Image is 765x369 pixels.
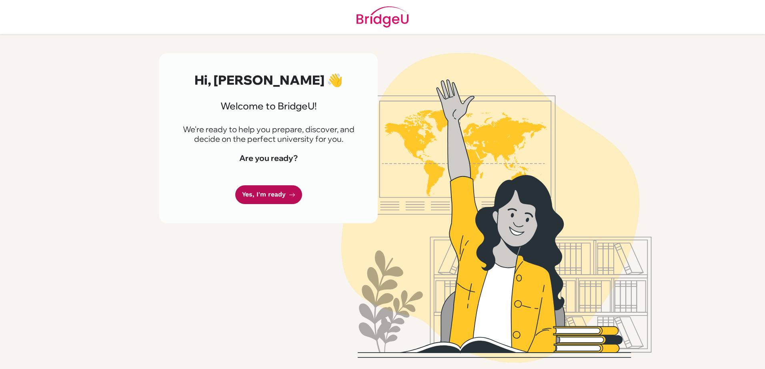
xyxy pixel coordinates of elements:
a: Yes, I'm ready [235,185,302,204]
h2: Hi, [PERSON_NAME] 👋 [178,72,358,87]
img: Welcome to Bridge U [268,53,725,363]
h3: Welcome to BridgeU! [178,100,358,112]
h4: Are you ready? [178,153,358,163]
p: We're ready to help you prepare, discover, and decide on the perfect university for you. [178,125,358,144]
